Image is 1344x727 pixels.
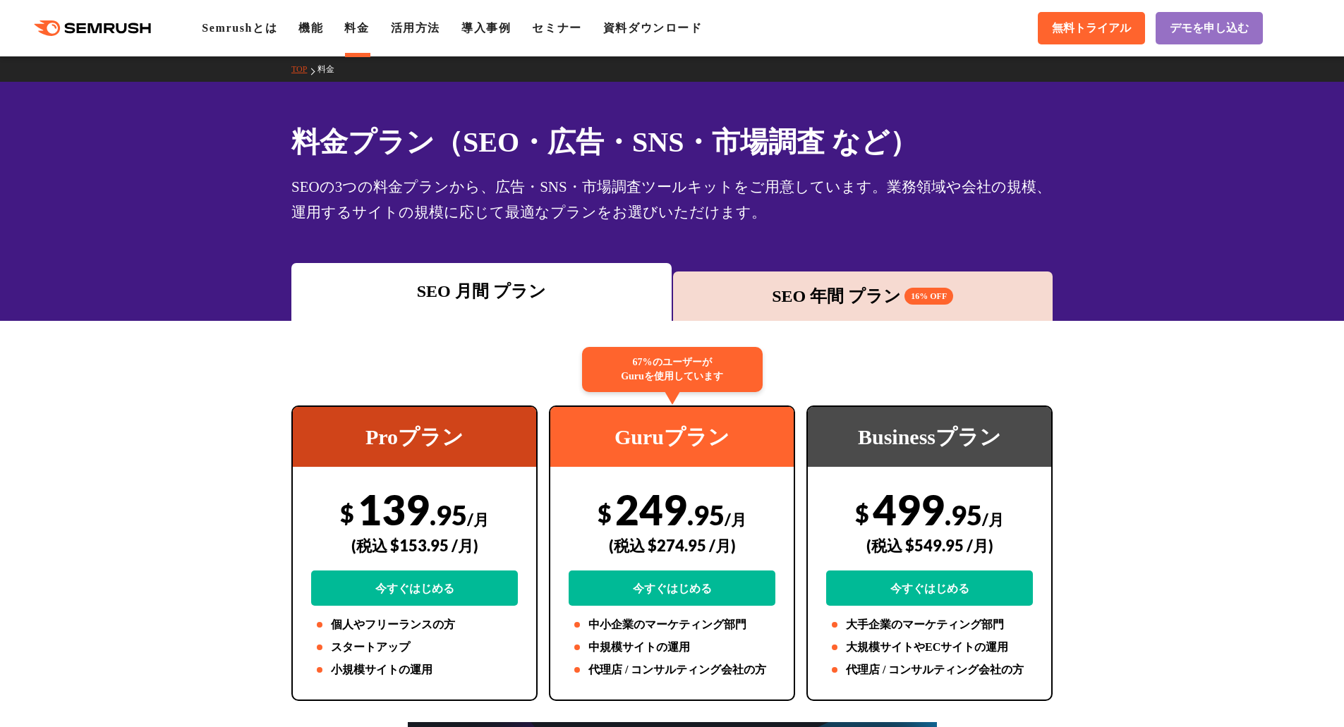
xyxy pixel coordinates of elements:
a: 今すぐはじめる [826,570,1033,606]
a: 料金 [344,22,369,34]
a: セミナー [532,22,581,34]
a: 資料ダウンロード [603,22,703,34]
div: (税込 $153.95 /月) [311,520,518,570]
a: TOP [291,64,317,74]
div: SEO 年間 プラン [680,283,1046,309]
span: デモを申し込む [1170,21,1249,36]
h1: 料金プラン（SEO・広告・SNS・市場調査 など） [291,121,1053,163]
span: .95 [430,499,467,531]
li: 代理店 / コンサルティング会社の方 [569,661,775,678]
a: 今すぐはじめる [569,570,775,606]
span: .95 [945,499,982,531]
div: 499 [826,484,1033,606]
div: 249 [569,484,775,606]
span: $ [340,499,354,527]
a: 今すぐはじめる [311,570,518,606]
a: Semrushとは [202,22,277,34]
span: /月 [982,510,1004,529]
div: Proプラン [293,407,536,467]
div: (税込 $274.95 /月) [569,520,775,570]
span: /月 [467,510,489,529]
li: 大規模サイトやECサイトの運用 [826,639,1033,656]
div: 139 [311,484,518,606]
span: $ [855,499,869,527]
li: 代理店 / コンサルティング会社の方 [826,661,1033,678]
span: 16% OFF [904,288,953,305]
a: 導入事例 [461,22,511,34]
span: .95 [687,499,725,531]
div: Businessプラン [808,407,1051,467]
li: 個人やフリーランスの方 [311,616,518,633]
li: 中小企業のマーケティング部門 [569,616,775,633]
div: Guruプラン [550,407,794,467]
a: デモを申し込む [1156,12,1263,44]
div: SEOの3つの料金プランから、広告・SNS・市場調査ツールキットをご用意しています。業務領域や会社の規模、運用するサイトの規模に応じて最適なプランをお選びいただけます。 [291,174,1053,225]
a: 無料トライアル [1038,12,1145,44]
div: (税込 $549.95 /月) [826,520,1033,570]
a: 活用方法 [391,22,440,34]
li: 中規模サイトの運用 [569,639,775,656]
li: 大手企業のマーケティング部門 [826,616,1033,633]
span: 無料トライアル [1052,21,1131,36]
li: 小規模サイトの運用 [311,661,518,678]
span: $ [598,499,612,527]
div: 67%のユーザーが Guruを使用しています [582,347,763,392]
a: 料金 [317,64,345,74]
li: スタートアップ [311,639,518,656]
span: /月 [725,510,746,529]
a: 機能 [298,22,323,34]
div: SEO 月間 プラン [298,279,665,304]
